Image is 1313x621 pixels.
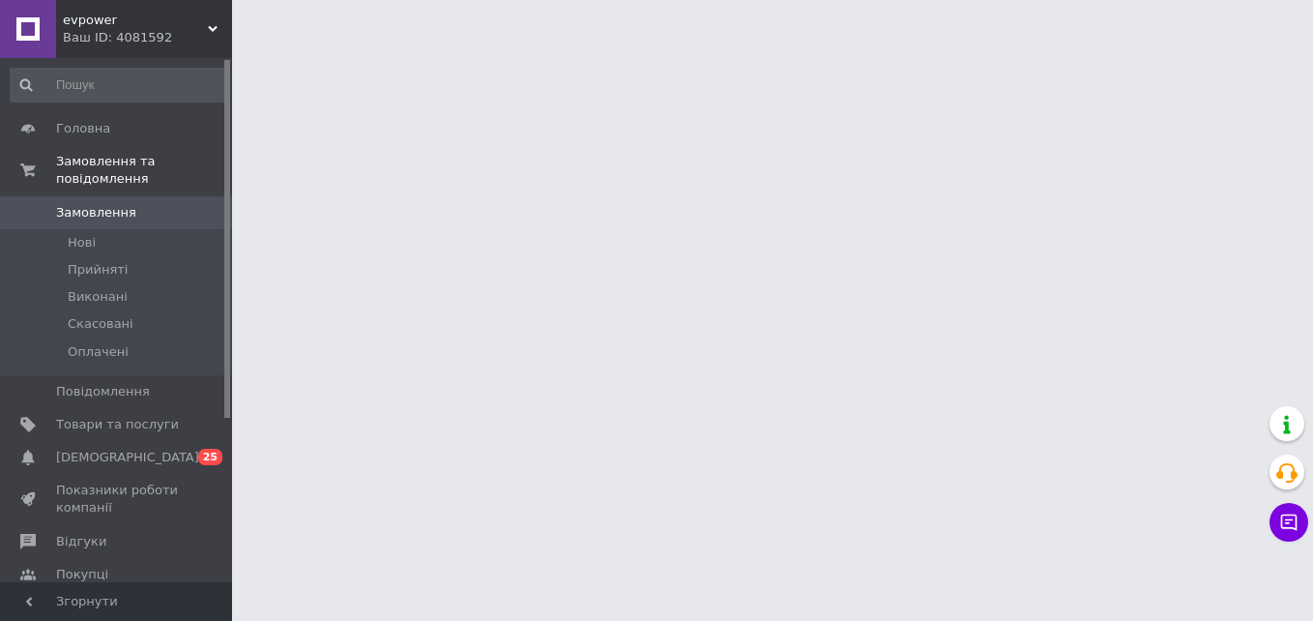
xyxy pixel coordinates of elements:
[68,261,128,279] span: Прийняті
[68,288,128,306] span: Виконані
[10,68,228,103] input: Пошук
[56,120,110,137] span: Головна
[56,383,150,400] span: Повідомлення
[56,566,108,583] span: Покупці
[198,449,222,465] span: 25
[56,533,106,550] span: Відгуки
[56,482,179,517] span: Показники роботи компанії
[68,343,129,361] span: Оплачені
[56,153,232,188] span: Замовлення та повідомлення
[56,449,199,466] span: [DEMOGRAPHIC_DATA]
[63,29,232,46] div: Ваш ID: 4081592
[68,315,133,333] span: Скасовані
[68,234,96,251] span: Нові
[56,204,136,222] span: Замовлення
[1269,503,1308,542] button: Чат з покупцем
[56,416,179,433] span: Товари та послуги
[63,12,208,29] span: evpower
